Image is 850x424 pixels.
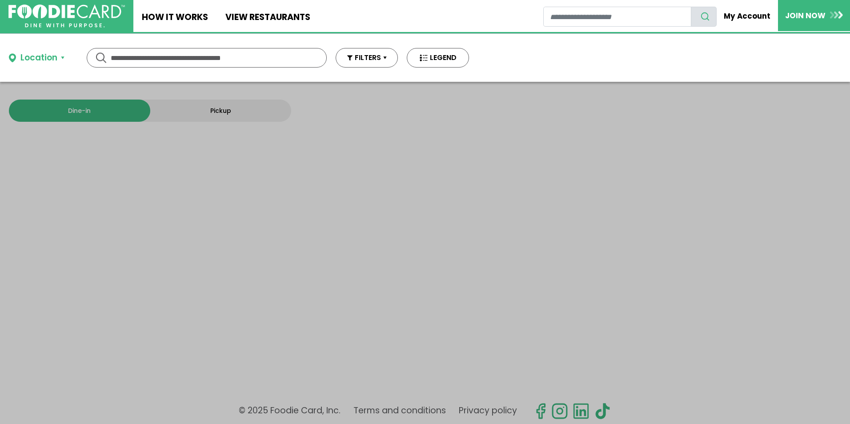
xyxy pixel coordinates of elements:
[407,48,469,68] button: LEGEND
[717,6,778,26] a: My Account
[9,52,64,64] button: Location
[543,7,691,27] input: restaurant search
[20,52,57,64] div: Location
[8,4,125,28] img: FoodieCard; Eat, Drink, Save, Donate
[691,7,717,27] button: search
[336,48,398,68] button: FILTERS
